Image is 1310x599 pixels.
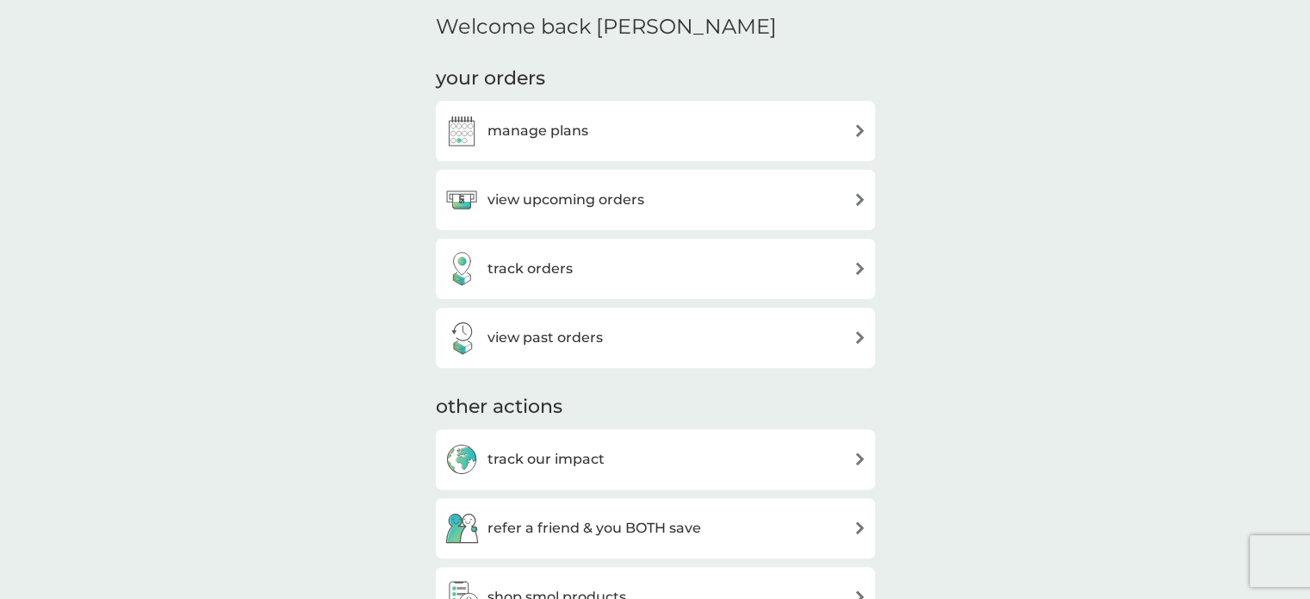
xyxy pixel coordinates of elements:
[854,331,866,344] img: arrow right
[487,517,701,540] h3: refer a friend & you BOTH save
[487,327,603,349] h3: view past orders
[487,258,573,280] h3: track orders
[487,448,605,471] h3: track our impact
[487,120,588,142] h3: manage plans
[436,66,545,92] h3: your orders
[487,189,644,211] h3: view upcoming orders
[436,394,562,421] h3: other actions
[436,15,777,40] h2: Welcome back [PERSON_NAME]
[854,193,866,206] img: arrow right
[854,124,866,137] img: arrow right
[854,452,866,465] img: arrow right
[854,521,866,534] img: arrow right
[854,262,866,275] img: arrow right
